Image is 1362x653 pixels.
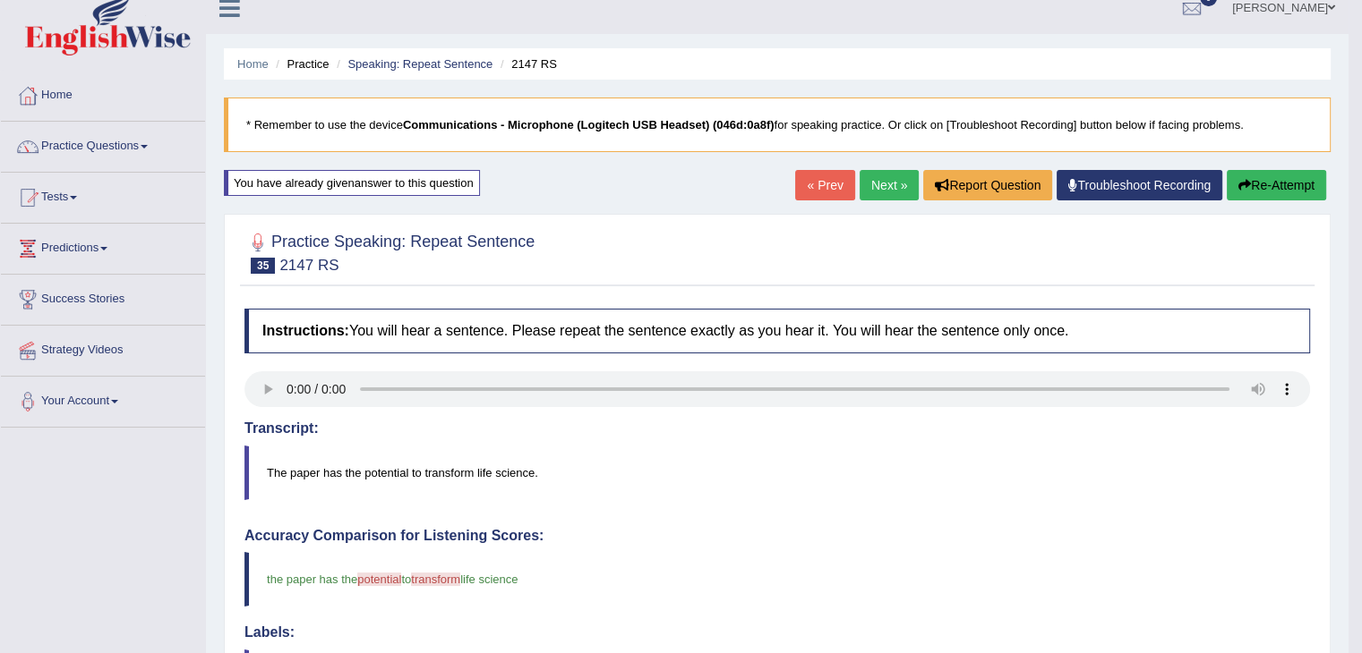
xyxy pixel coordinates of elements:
a: Tests [1,173,205,217]
span: potential [357,572,401,586]
span: 35 [251,258,275,274]
span: to [401,572,411,586]
li: Practice [271,55,329,72]
li: 2147 RS [496,55,557,72]
a: Practice Questions [1,122,205,166]
a: Your Account [1,377,205,421]
a: Success Stories [1,275,205,319]
b: Communications - Microphone (Logitech USB Headset) (046d:0a8f) [403,118,775,131]
a: Home [1,71,205,115]
span: transform [411,572,460,586]
b: Instructions: [262,323,349,338]
button: Report Question [923,170,1052,200]
h4: Labels: [244,624,1310,640]
h4: Accuracy Comparison for Listening Scores: [244,528,1310,544]
span: life science [460,572,518,586]
div: You have already given answer to this question [224,170,480,196]
h4: You will hear a sentence. Please repeat the sentence exactly as you hear it. You will hear the se... [244,309,1310,353]
a: « Prev [795,170,854,200]
h4: Transcript: [244,420,1310,437]
a: Strategy Videos [1,326,205,370]
small: 2147 RS [279,257,338,274]
blockquote: * Remember to use the device for speaking practice. Or click on [Troubleshoot Recording] button b... [224,98,1331,152]
blockquote: The paper has the potential to transform life science. [244,445,1310,500]
a: Predictions [1,224,205,268]
a: Home [237,57,269,71]
a: Speaking: Repeat Sentence [347,57,493,71]
h2: Practice Speaking: Repeat Sentence [244,229,535,274]
button: Re-Attempt [1227,170,1326,200]
a: Troubleshoot Recording [1057,170,1222,200]
span: the paper has the [267,572,357,586]
a: Next » [860,170,919,200]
